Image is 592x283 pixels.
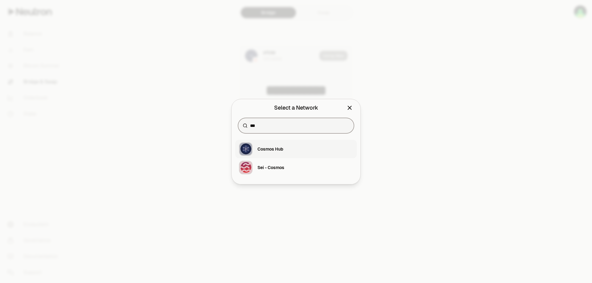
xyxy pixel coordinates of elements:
[240,162,251,173] img: Sei - Cosmos Logo
[257,164,284,171] div: Sei - Cosmos
[235,158,357,177] button: Sei - Cosmos LogoSei - Cosmos LogoSei - Cosmos
[235,140,357,158] button: Cosmos Hub LogoCosmos Hub LogoCosmos Hub
[240,144,251,154] img: Cosmos Hub Logo
[274,103,318,112] div: Select a Network
[346,103,353,112] button: Close
[257,146,283,152] div: Cosmos Hub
